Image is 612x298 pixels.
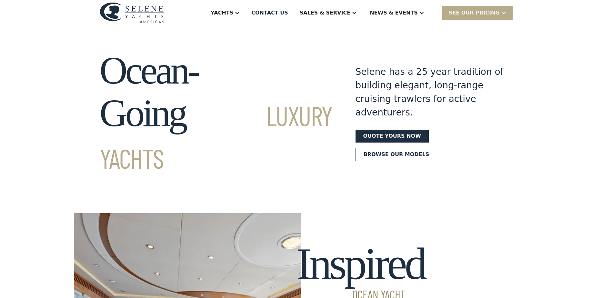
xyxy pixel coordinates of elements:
[100,49,332,177] h1: Ocean-Going
[442,6,513,20] div: SEE Our Pricing
[356,65,504,119] div: Selene has a 25 year tradition of building elegant, long-range cruising trawlers for active adven...
[251,9,288,17] div: Contact US
[100,2,164,23] img: logo
[100,99,332,174] span: Luxury Yachts
[370,9,418,17] div: News & EVENTS
[211,9,233,17] div: Yachts
[449,9,500,17] div: SEE Our Pricing
[356,148,437,161] a: Browse our models
[356,130,429,143] a: Quote yours now
[300,9,350,17] div: Sales & Service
